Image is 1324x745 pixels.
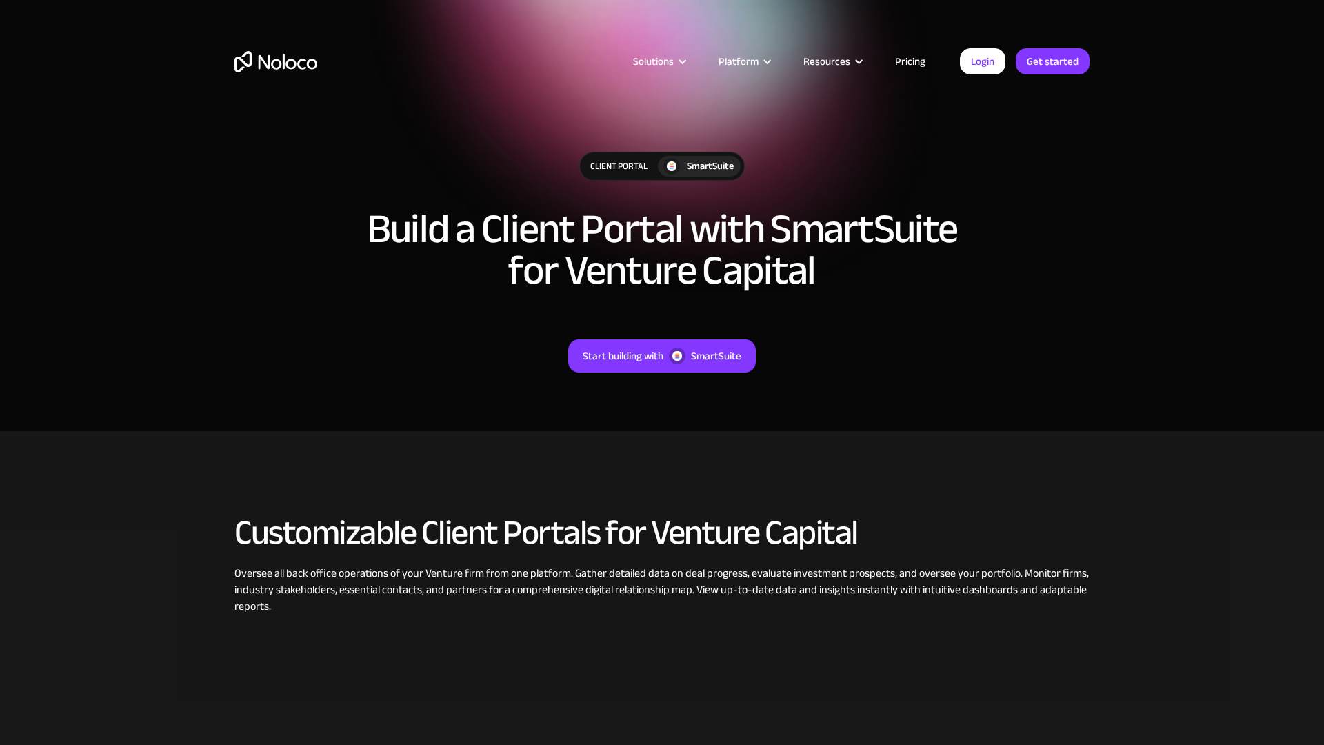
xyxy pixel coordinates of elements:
div: Solutions [616,52,701,70]
a: home [234,51,317,72]
div: Start building with [583,347,663,365]
a: Start building withSmartSuite [568,339,756,372]
div: SmartSuite [691,347,741,365]
a: Login [960,48,1005,74]
div: Oversee all back office operations of your Venture firm from one platform. Gather detailed data o... [234,565,1090,615]
div: Resources [803,52,850,70]
div: Platform [701,52,786,70]
div: Resources [786,52,878,70]
div: Solutions [633,52,674,70]
a: Pricing [878,52,943,70]
a: Get started [1016,48,1090,74]
div: Platform [719,52,759,70]
h2: Customizable Client Portals for Venture Capital [234,514,1090,551]
div: Client Portal [580,152,658,180]
div: SmartSuite [687,159,734,174]
h1: Build a Client Portal with SmartSuite for Venture Capital [352,208,972,291]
